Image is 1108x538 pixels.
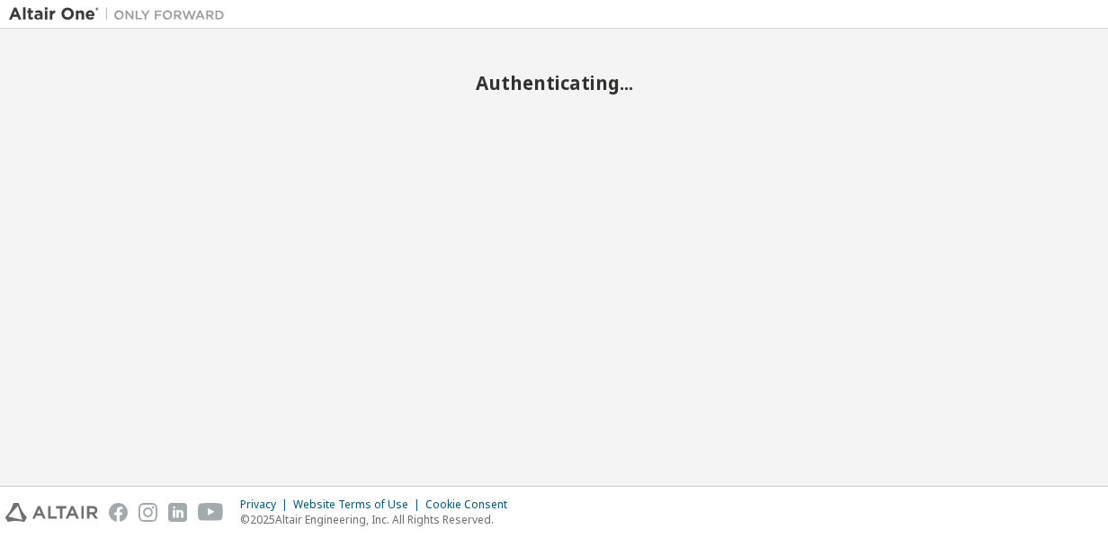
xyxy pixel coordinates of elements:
[109,503,128,522] img: facebook.svg
[138,503,157,522] img: instagram.svg
[9,71,1099,94] h2: Authenticating...
[9,5,234,23] img: Altair One
[240,512,518,527] p: © 2025 Altair Engineering, Inc. All Rights Reserved.
[168,503,187,522] img: linkedin.svg
[198,503,224,522] img: youtube.svg
[293,498,425,512] div: Website Terms of Use
[425,498,518,512] div: Cookie Consent
[240,498,293,512] div: Privacy
[5,503,98,522] img: altair_logo.svg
